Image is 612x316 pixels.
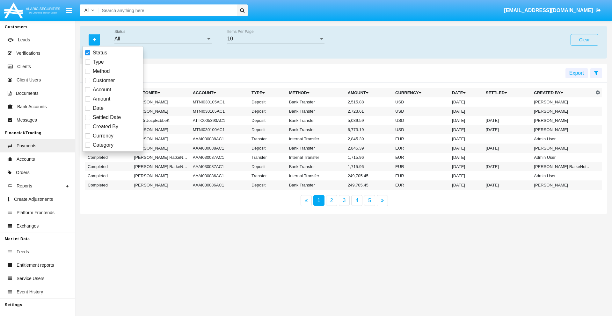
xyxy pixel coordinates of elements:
span: Currency [93,132,113,140]
td: Bank Transfer [287,144,345,153]
span: Customer [93,77,115,84]
td: 1,715.96 [345,153,393,162]
td: [DATE] [483,144,531,153]
td: EUR [393,162,449,171]
td: [PERSON_NAME] [531,107,594,116]
button: Clear [571,34,598,46]
td: AAAI030086AC1 [190,180,249,190]
td: [PERSON_NAME] [132,134,190,144]
span: Documents [16,90,39,97]
td: 2,723.61 [345,107,393,116]
td: [PERSON_NAME] RatkeNotEnoughMoney [132,153,190,162]
td: [PERSON_NAME] RatkeNotEnoughMoney [132,162,190,171]
span: Clients [17,63,31,70]
td: Deposit [249,116,287,125]
span: Status [93,49,107,57]
td: Internal Transfer [287,153,345,162]
span: Account [93,86,111,94]
td: Bank Transfer [287,162,345,171]
span: Export [569,70,584,76]
td: USD [393,125,449,134]
td: [DATE] [449,97,483,107]
td: Transfer [249,171,287,180]
td: [DATE] [483,116,531,125]
a: 4 [351,195,362,206]
td: EUR [393,180,449,190]
td: Admin User [531,134,594,144]
span: Orders [16,169,30,176]
a: 5 [364,195,375,206]
td: Deposit [249,107,287,116]
span: Payments [17,143,36,149]
td: 2,845.39 [345,144,393,153]
td: Deposit [249,125,287,134]
span: Exchanges [17,223,39,229]
td: [DATE] [449,107,483,116]
td: Transfer [249,153,287,162]
td: [DATE] [449,116,483,125]
a: 3 [339,195,350,206]
th: Method [287,88,345,98]
td: [PERSON_NAME] [531,116,594,125]
td: Deposit [249,97,287,107]
span: Reports [17,183,32,189]
button: Export [565,68,588,78]
span: Bank Accounts [17,103,47,110]
td: EUR [393,134,449,144]
td: [PERSON_NAME] [531,97,594,107]
td: EUR [393,153,449,162]
span: Type [93,58,104,66]
span: Category [93,141,113,149]
td: USD [393,116,449,125]
span: Verifications [16,50,40,57]
span: Amount [93,95,110,103]
a: 1 [313,195,324,206]
td: Internal Transfer [287,171,345,180]
td: 2,845.39 [345,134,393,144]
td: Admin User [531,153,594,162]
td: [DATE] [449,180,483,190]
td: Bank Transfer [287,116,345,125]
span: Method [93,67,110,75]
td: [DATE] [449,171,483,180]
td: Completed [85,180,132,190]
td: Transfer [249,134,287,144]
span: All [84,8,90,13]
td: [PERSON_NAME] [132,171,190,180]
td: USD [393,97,449,107]
td: AAAI030087AC1 [190,153,249,162]
a: [EMAIL_ADDRESS][DOMAIN_NAME] [501,2,604,19]
th: Created By [531,88,594,98]
td: Bank Transfer [287,97,345,107]
td: [DATE] [449,125,483,134]
td: Completed [85,153,132,162]
td: [PERSON_NAME] [132,180,190,190]
a: 2 [326,195,337,206]
td: MTNI030105AC1 [190,107,249,116]
td: ATTC005393AC1 [190,116,249,125]
td: MTNI030100AC1 [190,125,249,134]
td: MTNI030105AC1 [190,97,249,107]
th: Account [190,88,249,98]
th: Customer [132,88,190,98]
td: Admin User [531,171,594,180]
td: [PERSON_NAME] [132,97,190,107]
span: Feeds [17,249,29,255]
span: Accounts [17,156,35,163]
th: Type [249,88,287,98]
td: [PERSON_NAME] [132,125,190,134]
td: YToBrUozpEzbbeK [132,116,190,125]
td: 5,039.59 [345,116,393,125]
span: Client Users [17,77,41,83]
span: Created By [93,123,118,130]
input: Search [99,4,235,16]
td: EUR [393,171,449,180]
td: 1,715.96 [345,162,393,171]
span: Service Users [17,275,44,282]
td: [DATE] [449,162,483,171]
td: Internal Transfer [287,134,345,144]
td: [PERSON_NAME] [132,144,190,153]
td: [PERSON_NAME] [132,107,190,116]
td: Completed [85,171,132,180]
td: [PERSON_NAME] RatkeNotEnoughMoney [531,162,594,171]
